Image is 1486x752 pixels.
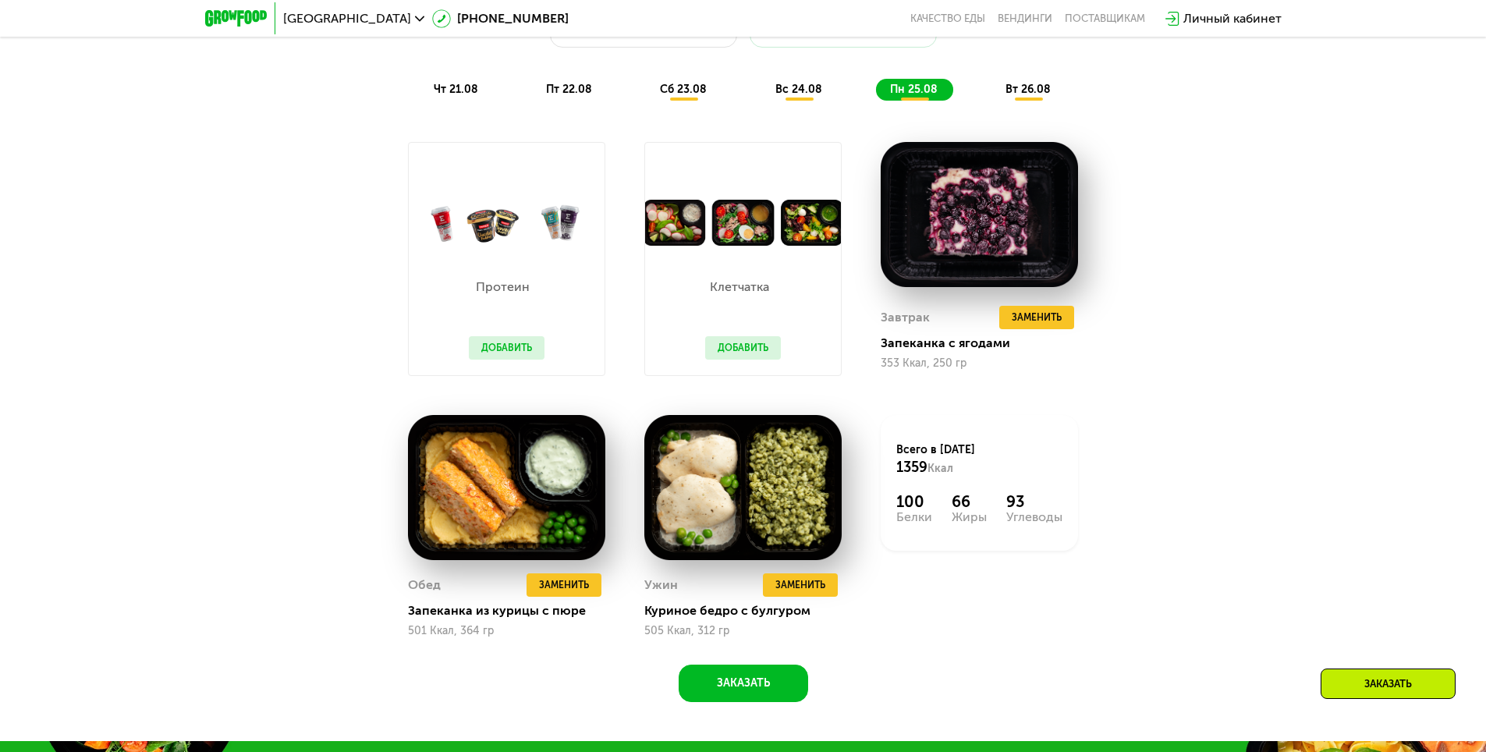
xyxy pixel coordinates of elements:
[999,306,1074,329] button: Заменить
[644,573,678,597] div: Ужин
[896,442,1062,477] div: Всего в [DATE]
[408,573,441,597] div: Обед
[890,83,938,96] span: пн 25.08
[408,603,618,619] div: Запеканка из курицы с пюре
[705,336,781,360] button: Добавить
[775,83,822,96] span: вс 24.08
[1065,12,1145,25] div: поставщикам
[1012,310,1062,325] span: Заменить
[998,12,1052,25] a: Вендинги
[432,9,569,28] a: [PHONE_NUMBER]
[527,573,601,597] button: Заменить
[896,492,932,511] div: 100
[927,462,953,475] span: Ккал
[679,665,808,702] button: Заказать
[1321,669,1456,699] div: Заказать
[763,573,838,597] button: Заменить
[1006,492,1062,511] div: 93
[469,281,537,293] p: Протеин
[283,12,411,25] span: [GEOGRAPHIC_DATA]
[660,83,707,96] span: сб 23.08
[881,357,1078,370] div: 353 Ккал, 250 гр
[775,577,825,593] span: Заменить
[896,511,932,523] div: Белки
[1005,83,1051,96] span: вт 26.08
[469,336,544,360] button: Добавить
[644,625,842,637] div: 505 Ккал, 312 гр
[910,12,985,25] a: Качество еды
[952,492,987,511] div: 66
[644,603,854,619] div: Куриное бедро с булгуром
[408,625,605,637] div: 501 Ккал, 364 гр
[434,83,478,96] span: чт 21.08
[881,335,1091,351] div: Запеканка с ягодами
[539,577,589,593] span: Заменить
[546,83,592,96] span: пт 22.08
[705,281,773,293] p: Клетчатка
[896,459,927,476] span: 1359
[881,306,930,329] div: Завтрак
[1006,511,1062,523] div: Углеводы
[952,511,987,523] div: Жиры
[1183,9,1282,28] div: Личный кабинет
